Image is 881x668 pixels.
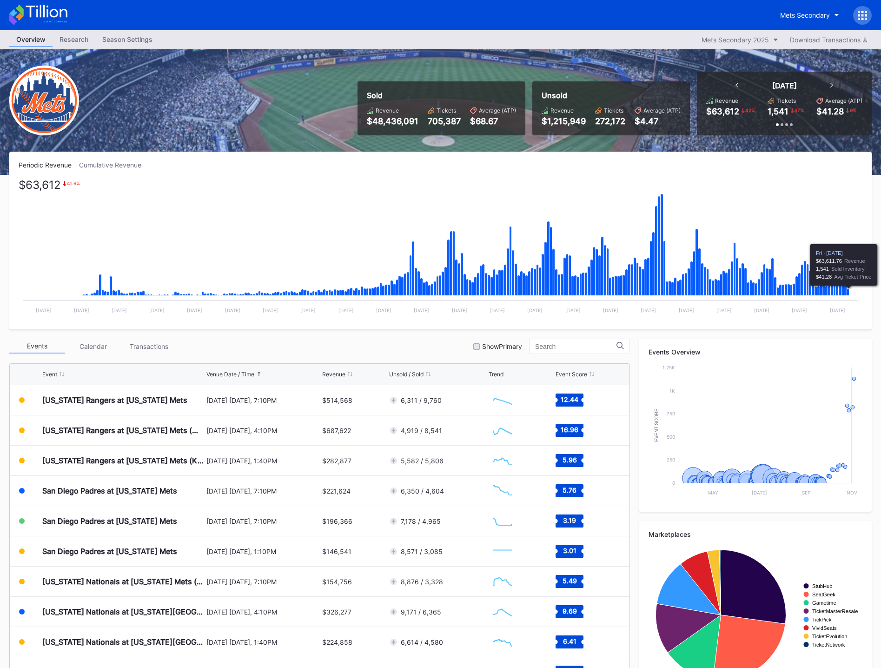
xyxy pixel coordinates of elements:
div: 272,172 [595,116,625,126]
text: [DATE] [527,307,543,313]
text: 3.01 [563,547,576,554]
text: 6.41 [563,637,576,645]
svg: Chart title [489,600,517,623]
div: Tickets [604,107,623,114]
text: May [708,490,718,495]
div: [DATE] [DATE], 7:10PM [206,578,320,586]
div: 9,171 / 6,365 [401,608,441,616]
div: $68.67 [470,116,516,126]
div: [DATE] [DATE], 4:10PM [206,427,320,434]
div: $63,612 [19,180,61,189]
text: [DATE] [603,307,618,313]
div: [US_STATE] Rangers at [US_STATE] Mets (Kids Color-In Lunchbox Giveaway) [42,456,204,465]
div: Revenue [376,107,399,114]
div: Trend [489,371,503,378]
div: [DATE] [DATE], 1:10PM [206,548,320,555]
div: Periodic Revenue [19,161,79,169]
div: 4,919 / 8,541 [401,427,442,434]
div: Transactions [121,339,177,354]
div: Event [42,371,57,378]
div: [US_STATE] Nationals at [US_STATE][GEOGRAPHIC_DATA] [42,637,204,647]
div: 6,614 / 4,580 [401,638,443,646]
text: [DATE] [679,307,694,313]
text: [DATE] [263,307,278,313]
div: [US_STATE] Rangers at [US_STATE] Mets (Mets Alumni Classic/Mrs. Met Taxicab [GEOGRAPHIC_DATA] Giv... [42,426,204,435]
input: Search [535,343,616,350]
text: 12.44 [561,395,578,403]
div: 7,178 / 4,965 [401,517,441,525]
a: Season Settings [95,33,159,47]
svg: Chart title [489,540,517,563]
div: [US_STATE] Rangers at [US_STATE] Mets [42,395,187,405]
div: 9 % [849,107,857,114]
text: StubHub [812,583,833,589]
div: [DATE] [DATE], 4:10PM [206,608,320,616]
div: 5,582 / 5,806 [401,457,444,465]
text: [DATE] [149,307,165,313]
div: Revenue [550,107,574,114]
div: Revenue [715,97,738,104]
div: Download Transactions [790,36,867,44]
div: Cumulative Revenue [79,161,149,169]
div: $196,366 [322,517,352,525]
div: $48,436,091 [367,116,418,126]
div: $1,215,949 [542,116,586,126]
div: San Diego Padres at [US_STATE] Mets [42,516,177,526]
div: $282,877 [322,457,351,465]
text: 1k [669,388,675,394]
div: Mets Secondary 2025 [702,36,769,44]
div: 705,387 [428,116,461,126]
div: Tickets [776,97,796,104]
svg: Chart title [489,509,517,533]
div: $146,541 [322,548,351,555]
text: TicketEvolution [812,634,847,639]
text: Gametime [812,600,836,606]
div: Season Settings [95,33,159,46]
svg: Chart title [489,630,517,654]
div: Average (ATP) [479,107,516,114]
div: Venue Date / Time [206,371,254,378]
text: 16.96 [561,426,578,434]
div: [DATE] [DATE], 7:10PM [206,517,320,525]
text: [DATE] [414,307,429,313]
div: Tickets [437,107,456,114]
text: TicketMasterResale [812,608,858,614]
svg: Chart title [489,388,517,412]
text: 9.69 [562,607,576,615]
text: 250 [667,457,675,462]
svg: Chart title [489,570,517,593]
div: [DATE] [DATE], 7:10PM [206,396,320,404]
div: [DATE] [DATE], 1:40PM [206,457,320,465]
svg: Chart title [649,363,862,502]
div: $4.47 [635,116,681,126]
div: [US_STATE] Nationals at [US_STATE] Mets (Pop-Up Home Run Apple Giveaway) [42,577,204,586]
text: 3.19 [563,516,576,524]
svg: Chart title [489,449,517,472]
div: Research [53,33,95,46]
text: 750 [667,411,675,416]
div: $326,277 [322,608,351,616]
div: [US_STATE] Nationals at [US_STATE][GEOGRAPHIC_DATA] (Long Sleeve T-Shirt Giveaway) [42,607,204,616]
div: Unsold / Sold [389,371,424,378]
div: Sold [367,91,516,100]
div: $514,568 [322,396,352,404]
div: Calendar [65,339,121,354]
text: [DATE] [792,307,807,313]
div: $41.28 [816,107,844,116]
a: Research [53,33,95,47]
text: SeatGeek [812,592,835,597]
div: Show Primary [482,342,522,350]
div: San Diego Padres at [US_STATE] Mets [42,486,177,495]
div: 6,311 / 9,760 [401,396,442,404]
div: $224,858 [322,638,352,646]
a: Overview [9,33,53,47]
button: Download Transactions [785,33,872,46]
svg: Chart title [489,419,517,442]
text: Sep [802,490,810,495]
svg: Chart title [489,479,517,502]
text: [DATE] [300,307,316,313]
text: [DATE] [187,307,202,313]
div: Revenue [322,371,345,378]
div: 8,876 / 3,328 [401,578,443,586]
div: Event Score [556,371,587,378]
